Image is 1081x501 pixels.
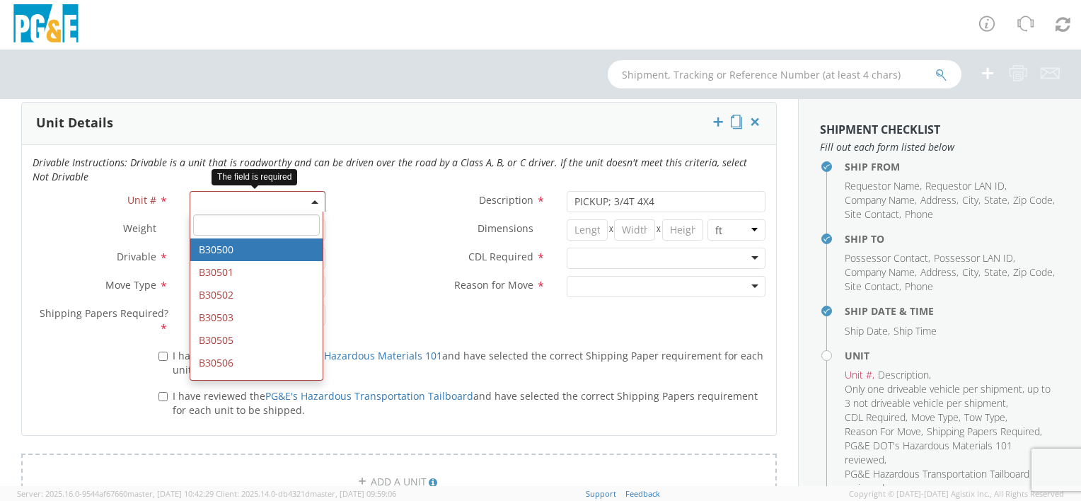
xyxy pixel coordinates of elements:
[927,425,1042,439] li: ,
[479,193,533,207] span: Description
[845,439,1012,466] span: PG&E DOT's Hazardous Materials 101 reviewed
[158,352,168,361] input: I have reviewed thePG&E DOT's Hazardous Materials 101and have selected the correct Shipping Paper...
[845,324,890,338] li: ,
[127,488,214,499] span: master, [DATE] 10:42:29
[845,467,1056,495] li: ,
[845,306,1060,316] h4: Ship Date & Time
[212,169,297,185] div: The field is required
[911,410,959,424] span: Move Type
[1013,193,1053,207] span: Zip Code
[127,193,156,207] span: Unit #
[265,349,442,362] a: PG&E DOT's Hazardous Materials 101
[984,193,1007,207] span: State
[11,4,81,46] img: pge-logo-06675f144f4cfa6a6814.png
[614,219,655,241] input: Width
[984,265,1010,280] li: ,
[845,207,899,221] span: Site Contact
[845,193,915,207] span: Company Name
[586,488,616,499] a: Support
[265,389,473,403] a: PG&E's Hazardous Transportation Tailboard
[962,193,981,207] li: ,
[934,251,1013,265] span: Possessor LAN ID
[964,410,1007,425] li: ,
[845,179,922,193] li: ,
[845,207,901,221] li: ,
[845,251,930,265] li: ,
[920,265,959,280] li: ,
[1013,265,1055,280] li: ,
[845,368,872,381] span: Unit #
[845,425,921,438] span: Reason For Move
[608,219,615,241] span: X
[911,410,961,425] li: ,
[845,410,908,425] li: ,
[190,352,323,374] li: B30506
[190,329,323,352] li: B30505
[845,234,1060,244] h4: Ship To
[173,349,763,376] span: I have reviewed the and have selected the correct Shipping Paper requirement for each unit to be ...
[934,251,1015,265] li: ,
[964,410,1005,424] span: Tow Type
[845,382,1051,410] span: Only one driveable vehicle per shipment, up to 3 not driveable vehicle per shipment
[927,425,1040,438] span: Shipping Papers Required
[845,280,901,294] li: ,
[216,488,396,499] span: Client: 2025.14.0-db4321d
[310,488,396,499] span: master, [DATE] 09:59:06
[608,60,961,88] input: Shipment, Tracking or Reference Number (at least 4 chars)
[845,350,1060,361] h4: Unit
[845,193,917,207] li: ,
[920,193,956,207] span: Address
[920,193,959,207] li: ,
[984,193,1010,207] li: ,
[655,219,662,241] span: X
[845,410,906,424] span: CDL Required
[173,389,758,417] span: I have reviewed the and have selected the correct Shipping Papers requirement for each unit to be...
[962,193,978,207] span: City
[845,179,920,192] span: Requestor Name
[905,207,933,221] span: Phone
[845,265,917,280] li: ,
[894,324,937,338] span: Ship Time
[962,265,981,280] li: ,
[158,392,168,401] input: I have reviewed thePG&E's Hazardous Transportation Tailboardand have selected the correct Shippin...
[984,265,1007,279] span: State
[878,368,931,382] li: ,
[123,221,156,235] span: Weight
[925,179,1007,193] li: ,
[625,488,660,499] a: Feedback
[454,278,533,292] span: Reason for Move
[105,278,156,292] span: Move Type
[190,374,323,397] li: B30508
[820,140,1060,154] span: Fill out each form listed below
[478,221,533,235] span: Dimensions
[36,116,113,130] h3: Unit Details
[190,238,323,261] li: B30500
[845,467,1029,495] span: PG&E Hazardous Transportation Tailboard reviewed
[662,219,703,241] input: Height
[905,280,933,293] span: Phone
[190,284,323,306] li: B30502
[33,156,747,183] i: Drivable Instructions: Drivable is a unit that is roadworthy and can be driven over the road by a...
[117,250,156,263] span: Drivable
[878,368,929,381] span: Description
[920,265,956,279] span: Address
[845,425,923,439] li: ,
[1013,193,1055,207] li: ,
[1013,265,1053,279] span: Zip Code
[190,306,323,329] li: B30503
[820,122,940,137] strong: Shipment Checklist
[567,219,608,241] input: Length
[468,250,533,263] span: CDL Required
[17,488,214,499] span: Server: 2025.16.0-9544af67660
[190,261,323,284] li: B30501
[845,280,899,293] span: Site Contact
[845,161,1060,172] h4: Ship From
[925,179,1005,192] span: Requestor LAN ID
[40,306,168,320] span: Shipping Papers Required?
[845,251,928,265] span: Possessor Contact
[845,324,888,338] span: Ship Date
[845,265,915,279] span: Company Name
[845,368,874,382] li: ,
[845,439,1056,467] li: ,
[845,382,1056,410] li: ,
